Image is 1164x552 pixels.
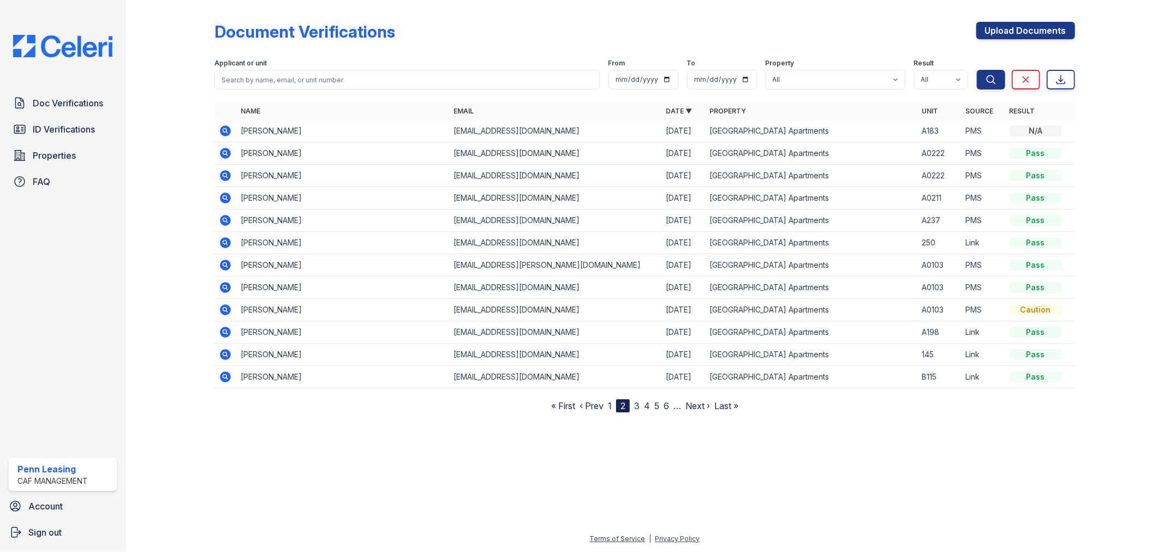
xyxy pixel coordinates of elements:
td: [GEOGRAPHIC_DATA] Apartments [705,344,917,366]
td: [GEOGRAPHIC_DATA] Apartments [705,232,917,254]
a: Next › [685,400,710,411]
a: Upload Documents [976,22,1075,39]
td: Link [962,366,1005,388]
td: Link [962,232,1005,254]
td: A183 [918,120,962,142]
label: Result [914,59,934,68]
td: A198 [918,321,962,344]
td: [EMAIL_ADDRESS][DOMAIN_NAME] [449,344,661,366]
td: [DATE] [661,299,705,321]
a: 5 [654,400,659,411]
div: Pass [1010,148,1062,159]
td: [PERSON_NAME] [236,187,449,209]
label: Applicant or unit [214,59,267,68]
td: [EMAIL_ADDRESS][DOMAIN_NAME] [449,142,661,165]
td: [PERSON_NAME] [236,165,449,187]
td: [EMAIL_ADDRESS][DOMAIN_NAME] [449,187,661,209]
td: [EMAIL_ADDRESS][DOMAIN_NAME] [449,165,661,187]
span: … [673,399,681,412]
td: [DATE] [661,142,705,165]
div: Pass [1010,170,1062,181]
button: Sign out [4,521,121,543]
a: Account [4,495,121,517]
td: [EMAIL_ADDRESS][DOMAIN_NAME] [449,366,661,388]
td: B115 [918,366,962,388]
td: [EMAIL_ADDRESS][DOMAIN_NAME] [449,277,661,299]
a: 1 [608,400,612,411]
div: Pass [1010,349,1062,360]
td: [GEOGRAPHIC_DATA] Apartments [705,321,917,344]
td: [EMAIL_ADDRESS][DOMAIN_NAME] [449,120,661,142]
td: [PERSON_NAME] [236,232,449,254]
td: [DATE] [661,187,705,209]
div: Pass [1010,215,1062,226]
a: Result [1010,107,1035,115]
label: From [608,59,625,68]
td: Link [962,344,1005,366]
td: [PERSON_NAME] [236,299,449,321]
td: [DATE] [661,254,705,277]
td: [PERSON_NAME] [236,277,449,299]
td: [GEOGRAPHIC_DATA] Apartments [705,299,917,321]
td: PMS [962,299,1005,321]
td: PMS [962,277,1005,299]
span: FAQ [33,175,50,188]
td: [PERSON_NAME] [236,321,449,344]
td: PMS [962,187,1005,209]
td: [GEOGRAPHIC_DATA] Apartments [705,142,917,165]
td: [DATE] [661,344,705,366]
a: Properties [9,145,117,166]
td: [GEOGRAPHIC_DATA] Apartments [705,366,917,388]
a: Source [966,107,994,115]
a: Name [241,107,260,115]
div: 2 [616,399,630,412]
td: [PERSON_NAME] [236,366,449,388]
td: [PERSON_NAME] [236,209,449,232]
td: [PERSON_NAME] [236,254,449,277]
span: Doc Verifications [33,97,103,110]
td: A0222 [918,165,962,187]
span: ID Verifications [33,123,95,136]
td: [DATE] [661,277,705,299]
td: A0211 [918,187,962,209]
span: Account [28,500,63,513]
div: | [649,535,652,543]
a: 6 [664,400,669,411]
td: PMS [962,165,1005,187]
a: FAQ [9,171,117,193]
td: A0103 [918,299,962,321]
td: [GEOGRAPHIC_DATA] Apartments [705,277,917,299]
a: Email [453,107,474,115]
td: [PERSON_NAME] [236,120,449,142]
div: Document Verifications [214,22,395,41]
td: 250 [918,232,962,254]
div: Penn Leasing [17,463,88,476]
td: [DATE] [661,120,705,142]
a: ID Verifications [9,118,117,140]
td: [EMAIL_ADDRESS][DOMAIN_NAME] [449,232,661,254]
td: [EMAIL_ADDRESS][DOMAIN_NAME] [449,209,661,232]
td: Link [962,321,1005,344]
td: A0222 [918,142,962,165]
a: Date ▼ [666,107,692,115]
div: Pass [1010,327,1062,338]
td: [EMAIL_ADDRESS][DOMAIN_NAME] [449,321,661,344]
td: [PERSON_NAME] [236,344,449,366]
div: Pass [1010,260,1062,271]
td: [EMAIL_ADDRESS][DOMAIN_NAME] [449,299,661,321]
td: [EMAIL_ADDRESS][PERSON_NAME][DOMAIN_NAME] [449,254,661,277]
div: Pass [1010,371,1062,382]
td: [GEOGRAPHIC_DATA] Apartments [705,187,917,209]
input: Search by name, email, or unit number [214,70,599,89]
td: [DATE] [661,232,705,254]
td: [DATE] [661,321,705,344]
a: « First [551,400,575,411]
td: [GEOGRAPHIC_DATA] Apartments [705,209,917,232]
div: Pass [1010,237,1062,248]
td: [PERSON_NAME] [236,142,449,165]
td: PMS [962,254,1005,277]
div: CAF Management [17,476,88,487]
a: ‹ Prev [580,400,604,411]
span: Sign out [28,526,62,539]
td: [GEOGRAPHIC_DATA] Apartments [705,165,917,187]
